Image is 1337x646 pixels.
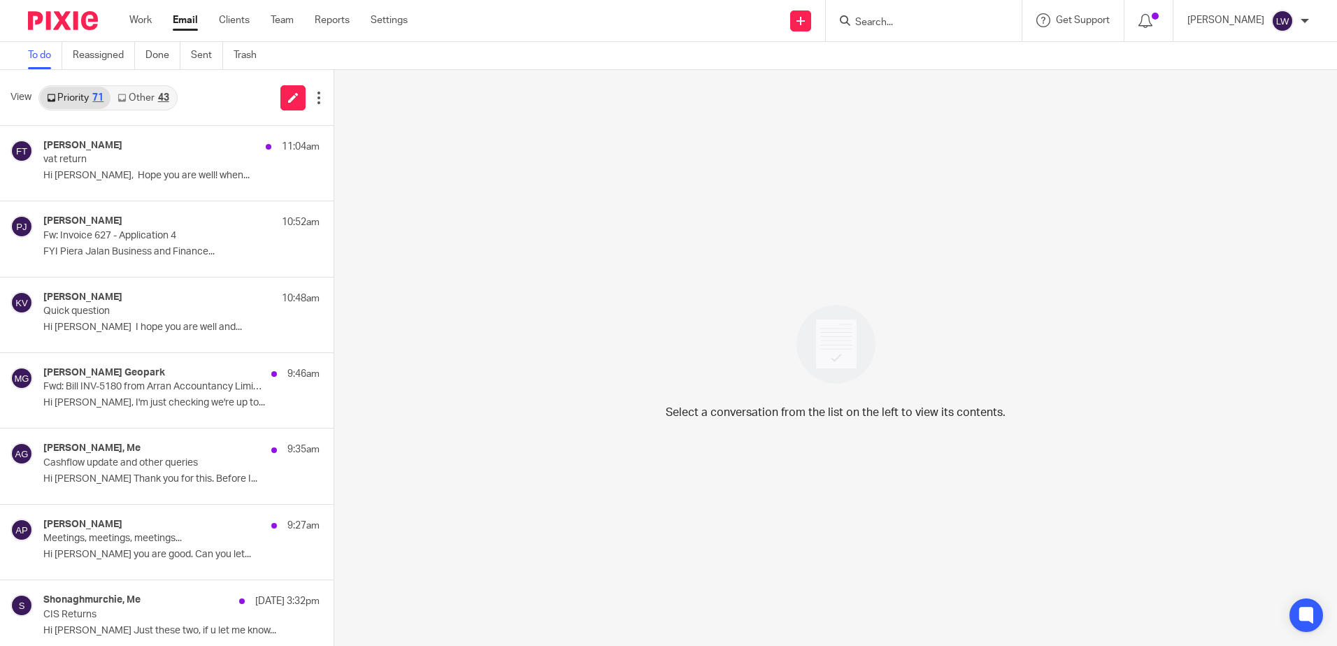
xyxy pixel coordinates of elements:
img: Pixie [28,11,98,30]
img: image [787,296,885,393]
p: Hi [PERSON_NAME] Just these two, if u let me know... [43,625,320,637]
p: [PERSON_NAME] [1187,13,1264,27]
p: 9:35am [287,443,320,457]
img: svg%3E [10,215,33,238]
a: Clients [219,13,250,27]
h4: [PERSON_NAME] [43,140,122,152]
p: 9:27am [287,519,320,533]
p: 10:48am [282,292,320,306]
a: Settings [371,13,408,27]
p: Hi [PERSON_NAME] you are good. Can you let... [43,549,320,561]
img: svg%3E [10,367,33,389]
p: Select a conversation from the list on the left to view its contents. [666,404,1006,421]
h4: [PERSON_NAME] Geopark [43,367,165,379]
p: [DATE] 3:32pm [255,594,320,608]
a: Work [129,13,152,27]
a: To do [28,42,62,69]
p: Fwd: Bill INV-5180 from Arran Accountancy Limited is due [43,381,264,393]
p: FYI Piera Jalan Business and Finance... [43,246,320,258]
img: svg%3E [10,519,33,541]
h4: [PERSON_NAME] [43,519,122,531]
h4: Shonaghmurchie, Me [43,594,141,606]
img: svg%3E [10,140,33,162]
a: Done [145,42,180,69]
img: svg%3E [10,594,33,617]
h4: [PERSON_NAME], Me [43,443,141,454]
a: Team [271,13,294,27]
h4: [PERSON_NAME] [43,292,122,303]
p: vat return [43,154,264,166]
span: View [10,90,31,105]
img: svg%3E [10,443,33,465]
a: Other43 [110,87,176,109]
p: Hi [PERSON_NAME], Hope you are well! when... [43,170,320,182]
p: 11:04am [282,140,320,154]
p: Cashflow update and other queries [43,457,264,469]
img: svg%3E [1271,10,1294,32]
a: Reports [315,13,350,27]
div: 71 [92,93,103,103]
p: 10:52am [282,215,320,229]
p: Hi [PERSON_NAME], I'm just checking we're up to... [43,397,320,409]
img: svg%3E [10,292,33,314]
a: Priority71 [40,87,110,109]
div: 43 [158,93,169,103]
p: 9:46am [287,367,320,381]
a: Sent [191,42,223,69]
p: Hi [PERSON_NAME] Thank you for this. Before I... [43,473,320,485]
p: Quick question [43,306,264,317]
input: Search [854,17,980,29]
p: CIS Returns [43,609,264,621]
p: Meetings, meetings, meetings... [43,533,264,545]
p: Fw: Invoice 627 - Application 4 [43,230,264,242]
a: Trash [234,42,267,69]
h4: [PERSON_NAME] [43,215,122,227]
p: Hi [PERSON_NAME] I hope you are well and... [43,322,320,333]
span: Get Support [1056,15,1110,25]
a: Email [173,13,198,27]
a: Reassigned [73,42,135,69]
